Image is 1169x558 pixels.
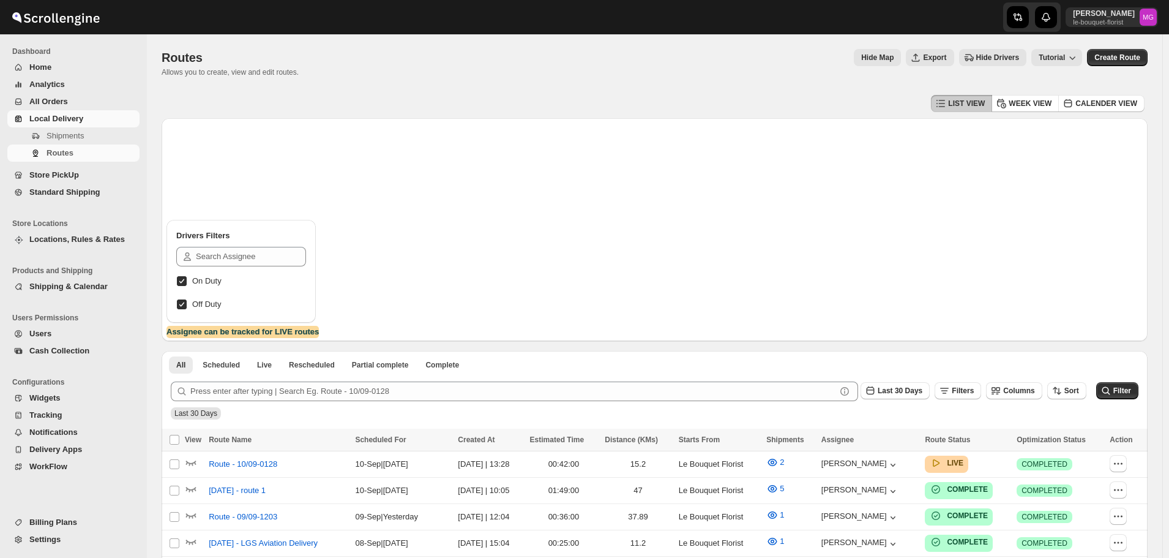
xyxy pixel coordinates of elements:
[679,537,759,549] div: Le Bouquet Florist
[925,435,970,444] span: Route Status
[203,360,240,370] span: Scheduled
[923,53,946,62] span: Export
[29,97,68,106] span: All Orders
[201,481,273,500] button: [DATE] - route 1
[7,390,140,407] button: Widgets
[947,459,963,467] b: LIVE
[7,531,140,548] button: Settings
[192,300,221,309] span: Off Duty
[29,518,77,527] span: Billing Plans
[201,507,285,527] button: Route - 09/09-1203
[29,428,78,437] span: Notifications
[1113,386,1131,395] span: Filter
[1140,9,1157,26] span: Melody Gluth
[352,360,409,370] span: Partial complete
[759,505,791,525] button: 1
[10,2,102,32] img: ScrollEngine
[7,278,140,295] button: Shipping & Calendar
[759,479,791,499] button: 5
[906,49,954,66] button: Export
[12,266,141,276] span: Products and Shipping
[1073,18,1135,26] p: le-bouquet-florist
[174,409,217,418] span: Last 30 Days
[861,382,930,399] button: Last 30 Days
[162,51,203,64] span: Routes
[209,435,252,444] span: Route Name
[47,131,84,140] span: Shipments
[7,407,140,424] button: Tracking
[1058,95,1145,112] button: CALENDER VIEW
[355,486,408,495] span: 10-Sep | [DATE]
[605,435,658,444] span: Distance (KMs)
[530,537,598,549] div: 00:25:00
[355,512,418,521] span: 09-Sep | Yesterday
[7,424,140,441] button: Notifications
[821,435,854,444] span: Assignee
[29,410,62,420] span: Tracking
[930,483,988,496] button: COMPLETE
[952,386,974,395] span: Filters
[976,53,1020,62] span: Hide Drivers
[209,484,266,497] span: [DATE] - route 1
[759,453,791,472] button: 2
[780,537,784,546] span: 1
[1021,486,1067,496] span: COMPLETED
[7,59,140,76] button: Home
[355,459,408,469] span: 10-Sep | [DATE]
[1066,7,1158,27] button: User menu
[289,360,335,370] span: Rescheduled
[530,511,598,523] div: 00:36:00
[878,386,922,395] span: Last 30 Days
[192,276,222,285] span: On Duty
[257,360,272,370] span: Live
[12,219,141,228] span: Store Locations
[29,170,79,179] span: Store PickUp
[854,49,901,66] button: Map action label
[29,80,65,89] span: Analytics
[1087,49,1148,66] button: Create Route
[29,235,125,244] span: Locations, Rules & Rates
[29,393,60,402] span: Widgets
[1064,386,1079,395] span: Sort
[458,484,522,497] div: [DATE] | 10:05
[959,49,1027,66] button: Hide Drivers
[986,382,1042,399] button: Columns
[930,536,988,548] button: COMPLETE
[7,325,140,342] button: Users
[821,459,899,471] button: [PERSON_NAME]
[7,76,140,93] button: Analytics
[166,326,319,338] label: Assignee can be tracked for LIVE routes
[176,230,306,242] h2: Drivers Filters
[1094,53,1140,62] span: Create Route
[930,510,988,522] button: COMPLETE
[7,514,140,531] button: Billing Plans
[861,53,894,62] span: Hide Map
[162,67,299,77] p: Allows you to create, view and edit routes.
[29,62,51,72] span: Home
[605,484,671,497] div: 47
[458,435,495,444] span: Created At
[458,458,522,470] div: [DATE] | 13:28
[821,485,899,497] button: [PERSON_NAME]
[355,538,408,548] span: 08-Sep | [DATE]
[605,537,671,549] div: 11.2
[7,458,140,475] button: WorkFlow
[605,458,671,470] div: 15.2
[29,445,82,454] span: Delivery Apps
[176,360,185,370] span: All
[1021,459,1067,469] span: COMPLETED
[12,377,141,387] span: Configurations
[7,127,140,145] button: Shipments
[12,313,141,323] span: Users Permissions
[1110,435,1132,444] span: Action
[1017,435,1086,444] span: Optimization Status
[29,346,89,355] span: Cash Collection
[7,342,140,360] button: Cash Collection
[201,454,285,474] button: Route - 10/09-0128
[458,511,522,523] div: [DATE] | 12:04
[948,99,985,108] span: LIST VIEW
[947,485,988,494] b: COMPLETE
[1143,13,1154,21] text: MG
[1021,538,1067,548] span: COMPLETED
